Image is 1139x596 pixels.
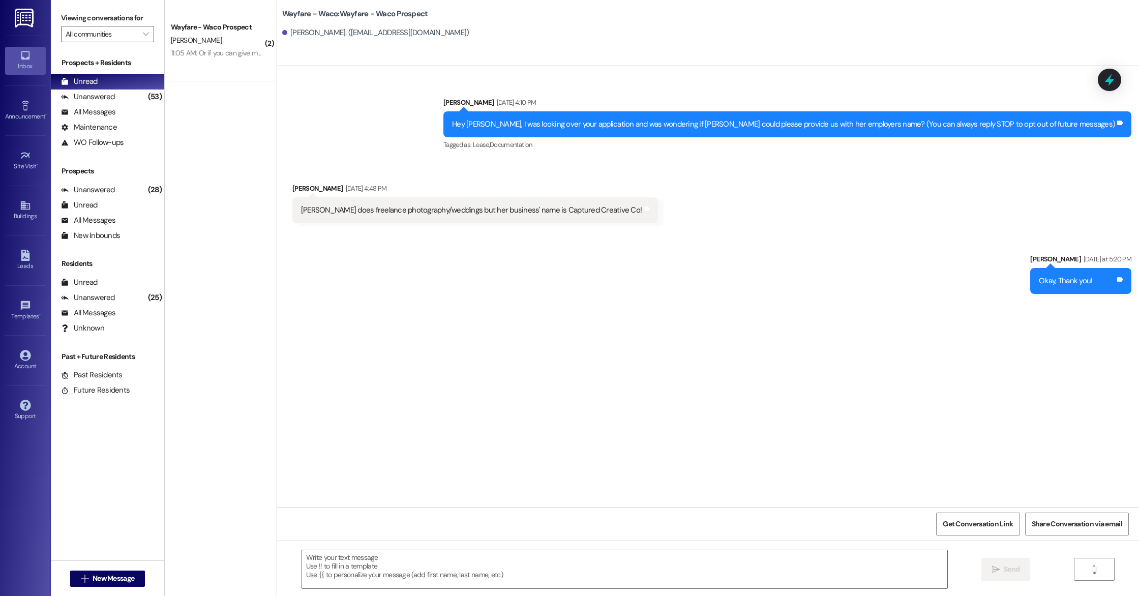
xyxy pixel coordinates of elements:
span: Documentation [490,140,532,149]
span: • [37,161,38,168]
i:  [1090,565,1098,574]
div: WO Follow-ups [61,137,124,148]
div: [PERSON_NAME] [292,183,658,197]
span: • [45,111,47,118]
button: Share Conversation via email [1025,513,1129,535]
a: Templates • [5,297,46,324]
div: (53) [145,89,164,105]
button: Get Conversation Link [936,513,1020,535]
div: (28) [145,182,164,198]
div: Hey [PERSON_NAME], I was looking over your application and was wondering if [PERSON_NAME] could p... [452,119,1115,130]
div: Unread [61,76,98,87]
img: ResiDesk Logo [15,9,36,27]
div: Maintenance [61,122,117,133]
i:  [143,30,148,38]
i:  [992,565,1000,574]
div: New Inbounds [61,230,120,241]
span: • [39,311,41,318]
span: Lease , [473,140,490,149]
a: Inbox [5,47,46,74]
a: Support [5,397,46,424]
input: All communities [66,26,138,42]
div: Unanswered [61,185,115,195]
div: [DATE] at 5:20 PM [1081,254,1131,264]
div: [DATE] 4:10 PM [494,97,536,108]
div: Past + Future Residents [51,351,164,362]
button: New Message [70,571,145,587]
b: Wayfare - Waco: Wayfare - Waco Prospect [282,9,428,19]
span: [PERSON_NAME] [171,36,222,45]
span: Share Conversation via email [1032,519,1122,529]
div: Unanswered [61,92,115,102]
span: Send [1004,564,1020,575]
div: [PERSON_NAME] [443,97,1131,111]
span: Get Conversation Link [943,519,1013,529]
div: Past Residents [61,370,123,380]
div: Okay, Thank you! [1039,276,1092,286]
a: Account [5,347,46,374]
div: Prospects + Residents [51,57,164,68]
a: Leads [5,247,46,274]
div: Residents [51,258,164,269]
div: Wayfare - Waco Prospect [171,22,265,33]
div: All Messages [61,308,115,318]
div: [DATE] 4:48 PM [343,183,387,194]
div: [PERSON_NAME] [1030,254,1131,268]
a: Site Visit • [5,147,46,174]
a: Buildings [5,197,46,224]
div: Prospects [51,166,164,176]
div: 11:05 AM: Or if you can give me the addresses for each unit and I can look on google maps. [171,48,437,57]
div: All Messages [61,215,115,226]
div: Tagged as: [443,137,1131,152]
div: (25) [145,290,164,306]
div: [PERSON_NAME]. ([EMAIL_ADDRESS][DOMAIN_NAME]) [282,27,469,38]
div: Unread [61,200,98,211]
div: Unanswered [61,292,115,303]
i:  [81,575,88,583]
label: Viewing conversations for [61,10,154,26]
div: [PERSON_NAME] does freelance photography/weddings but her business' name is Captured Creative Co! [301,205,642,216]
div: All Messages [61,107,115,117]
button: Send [981,558,1031,581]
span: New Message [93,573,134,584]
div: Unread [61,277,98,288]
div: Future Residents [61,385,130,396]
div: Unknown [61,323,104,334]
